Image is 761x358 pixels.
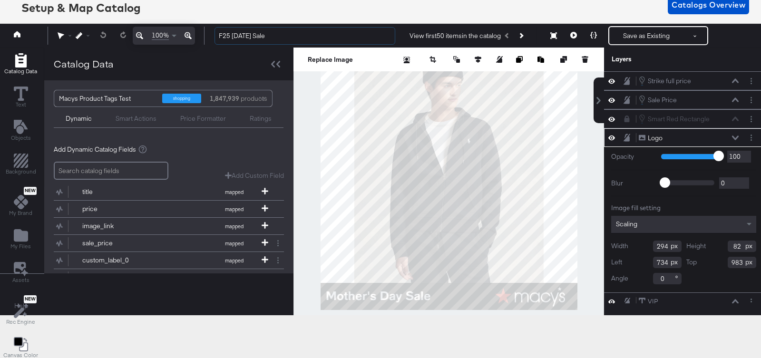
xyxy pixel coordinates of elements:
[82,273,151,282] div: custom_label_2
[8,85,34,112] button: Text
[516,55,526,64] button: Copy image
[746,114,756,124] button: Layer Options
[180,114,226,123] div: Price Formatter
[208,90,241,106] strong: 1,847,939
[638,95,677,105] button: Sale Price
[612,55,709,64] div: Layers
[8,298,35,315] button: Help
[82,239,151,248] div: sale_price
[208,90,237,106] div: products
[54,252,272,269] button: custom_label_0mapped
[638,76,692,86] button: Strike full price
[54,269,284,286] div: custom_label_2mapped
[12,276,29,284] span: Assets
[66,114,92,123] div: Dynamic
[648,134,663,143] div: Logo
[6,168,36,175] span: Background
[611,203,756,213] div: Image fill setting
[208,240,260,247] span: mapped
[11,134,31,142] span: Objects
[410,31,501,40] div: View first 50 items in the catalog
[638,133,663,143] button: Logo
[0,293,41,329] button: NewRec Engine
[746,297,756,307] button: Layer Options
[208,257,260,264] span: mapped
[208,223,260,230] span: mapped
[4,68,37,75] span: Catalog Data
[638,297,658,307] button: VIP
[54,57,114,71] div: Catalog Data
[54,218,272,234] button: image_linkmapped
[208,206,260,213] span: mapped
[746,76,756,86] button: Layer Options
[611,179,654,188] label: Blur
[82,204,151,213] div: price
[516,56,523,63] svg: Copy image
[648,297,658,306] div: VIP
[648,96,677,105] div: Sale Price
[308,55,353,64] button: Replace Image
[3,184,38,220] button: NewMy Brand
[54,162,168,180] input: Search catalog fields
[250,114,272,123] div: Ratings
[514,27,527,44] button: Next Product
[746,133,756,143] button: Layer Options
[54,145,136,154] span: Add Dynamic Catalog Fields
[24,188,37,194] span: New
[403,57,410,63] svg: Remove background
[5,118,37,145] button: Add Text
[54,218,284,234] div: image_linkmapped
[54,184,284,200] div: titlemapped
[208,189,260,195] span: mapped
[54,201,284,217] div: pricemapped
[7,259,35,287] button: Assets
[616,220,637,228] span: Scaling
[54,235,284,252] div: sale_pricemapped
[54,269,272,286] button: custom_label_2mapped
[686,242,706,251] label: Height
[16,101,26,108] span: Text
[746,95,756,105] button: Layer Options
[14,301,28,310] a: Help
[537,55,547,64] button: Paste image
[54,252,284,269] div: custom_label_0mapped
[9,209,32,217] span: My Brand
[116,114,156,123] div: Smart Actions
[162,94,201,103] div: shopping
[24,296,37,302] span: New
[54,201,272,217] button: pricemapped
[611,242,628,251] label: Width
[611,152,654,161] label: Opacity
[59,90,155,106] div: Macys Product Tags Test
[54,184,272,200] button: titlemapped
[648,77,691,86] div: Strike full price
[609,27,683,44] button: Save as Existing
[686,258,697,267] label: Top
[611,274,628,283] label: Angle
[6,318,35,326] span: Rec Engine
[225,171,284,180] button: Add Custom Field
[10,242,31,250] span: My Files
[82,222,151,231] div: image_link
[611,258,622,267] label: Left
[5,226,37,253] button: Add Files
[537,56,544,63] svg: Paste image
[54,235,272,252] button: sale_pricemapped
[82,256,151,265] div: custom_label_0
[82,187,151,196] div: title
[152,31,169,40] span: 100%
